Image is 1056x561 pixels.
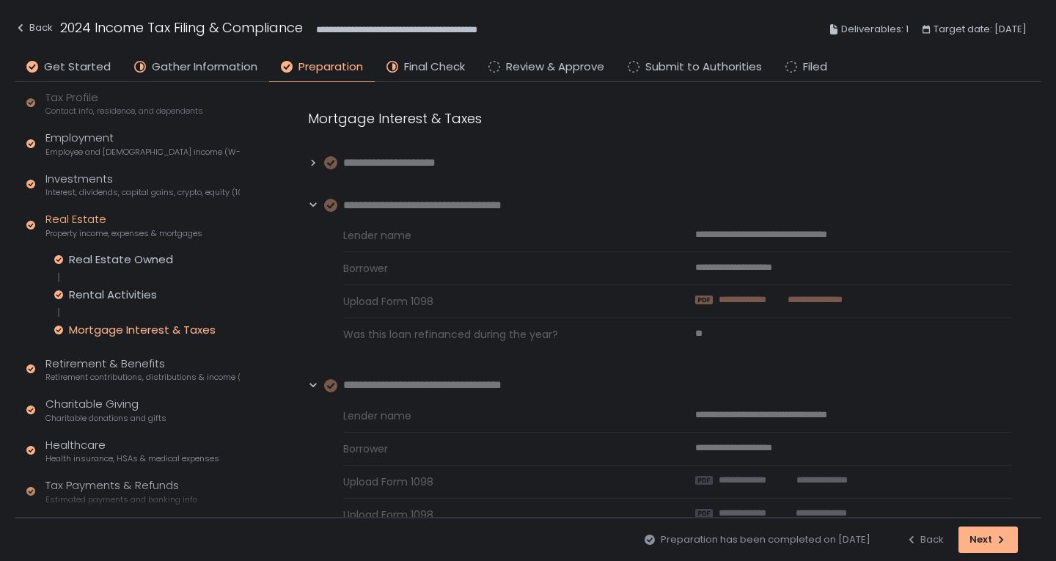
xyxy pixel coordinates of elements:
span: Submit to Authorities [645,59,762,76]
div: Tax Payments & Refunds [45,477,197,505]
span: Final Check [404,59,465,76]
span: Borrower [343,441,660,456]
span: Was this loan refinanced during the year? [343,327,660,342]
span: Lender name [343,408,660,423]
span: Gather Information [152,59,257,76]
div: Back [906,533,944,546]
span: Review & Approve [506,59,604,76]
div: Real Estate [45,211,202,239]
span: Deliverables: 1 [841,21,909,38]
button: Back [15,18,53,42]
span: Upload Form 1098 [343,474,660,489]
div: Retirement & Benefits [45,356,240,384]
span: Upload Form 1098 [343,294,660,309]
span: Interest, dividends, capital gains, crypto, equity (1099s, K-1s) [45,187,240,198]
div: Mortgage Interest & Taxes [69,323,216,337]
div: Next [969,533,1007,546]
span: Property income, expenses & mortgages [45,228,202,239]
span: Target date: [DATE] [934,21,1027,38]
button: Next [958,527,1018,553]
div: Rental Activities [69,287,157,302]
div: Tax Profile [45,89,203,117]
h1: 2024 Income Tax Filing & Compliance [60,18,303,37]
div: Healthcare [45,437,219,465]
span: Health insurance, HSAs & medical expenses [45,453,219,464]
div: Investments [45,171,240,199]
span: Get Started [44,59,111,76]
span: Charitable donations and gifts [45,413,166,424]
button: Back [906,527,944,553]
span: Estimated payments and banking info [45,494,197,505]
span: Contact info, residence, and dependents [45,106,203,117]
span: Retirement contributions, distributions & income (1099-R, 5498) [45,372,240,383]
span: Employee and [DEMOGRAPHIC_DATA] income (W-2s) [45,147,240,158]
div: Employment [45,130,240,158]
span: Upload Form 1098 [343,507,660,522]
span: Lender name [343,228,660,243]
span: Borrower [343,261,660,276]
div: Mortgage Interest & Taxes [308,109,1012,128]
div: Charitable Giving [45,396,166,424]
div: Back [15,19,53,37]
span: Preparation [298,59,363,76]
span: Filed [803,59,827,76]
div: Real Estate Owned [69,252,173,267]
span: Preparation has been completed on [DATE] [661,533,870,546]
